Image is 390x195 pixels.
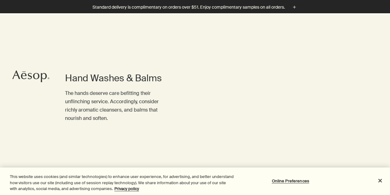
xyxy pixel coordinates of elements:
p: Standard delivery is complimentary on orders over $51. Enjoy complimentary samples on all orders. [92,4,285,11]
h1: Hand Washes & Balms [65,72,170,84]
button: Online Preferences, Opens the preference center dialog [271,175,310,187]
button: Close [373,174,387,187]
button: Standard delivery is complimentary on orders over $51. Enjoy complimentary samples on all orders. [92,4,298,11]
a: Aesop [11,69,51,86]
div: This website uses cookies (and similar technologies) to enhance user experience, for advertising,... [10,174,234,192]
a: More information about your privacy, opens in a new tab [114,186,139,191]
p: The hands deserve care befitting their unflinching service. Accordingly, consider richly aromatic... [65,89,170,123]
svg: Aesop [12,70,49,83]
